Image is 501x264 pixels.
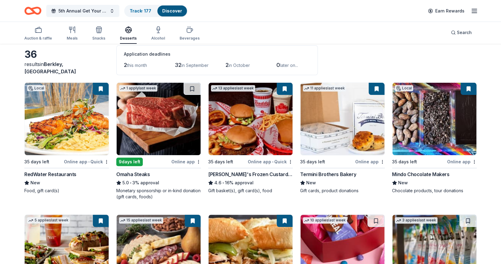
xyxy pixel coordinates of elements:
span: New [398,179,408,186]
a: Discover [162,8,182,13]
div: 35 days left [208,158,233,165]
div: Gift basket(s), gift card(s), food [208,188,293,194]
button: Meals [67,24,78,44]
div: Online app [171,158,201,165]
div: Application deadlines [124,50,310,58]
div: 3 applies last week [395,217,437,224]
div: 5 applies last week [27,217,70,224]
div: 35 days left [24,158,49,165]
div: Mindo Chocolate Makers [392,171,449,178]
span: Search [457,29,472,36]
button: Alcohol [151,24,165,44]
div: Monetary sponsorship or in-kind donation (gift cards, foods) [116,188,201,200]
span: later on... [280,63,298,68]
div: Gift cards, product donations [300,188,385,194]
a: Track· 177 [130,8,151,13]
a: Image for RedWater RestaurantsLocal35 days leftOnline app•QuickRedWater RestaurantsNewFood, gift ... [24,82,109,194]
span: New [306,179,316,186]
img: Image for Mindo Chocolate Makers [392,83,476,155]
div: Snacks [92,36,105,41]
div: Alcohol [151,36,165,41]
div: Local [27,85,45,91]
span: • [88,159,89,164]
span: 32 [175,62,181,68]
div: 1 apply last week [119,85,157,92]
span: in October [229,63,250,68]
span: 4.6 [214,179,221,186]
img: Image for RedWater Restaurants [25,83,109,155]
div: 3% approval [116,179,201,186]
a: Home [24,4,41,18]
button: 5th Annual Get Your Mitts on This! Online Silent Auction [46,5,119,17]
div: 16% approval [208,179,293,186]
span: 2 [124,62,127,68]
span: Berkley, [GEOGRAPHIC_DATA] [24,61,76,75]
img: Image for Termini Brothers Bakery [300,83,384,155]
div: Omaha Steaks [116,171,150,178]
a: Image for Freddy's Frozen Custard & Steakburgers13 applieslast week35 days leftOnline app•Quick[P... [208,82,293,194]
div: Online app Quick [248,158,293,165]
span: this month [127,63,147,68]
span: in [24,61,76,75]
button: Beverages [180,24,200,44]
div: Meals [67,36,78,41]
button: Snacks [92,24,105,44]
div: Online app [355,158,385,165]
button: Auction & raffle [24,24,52,44]
div: Desserts [120,36,137,41]
span: • [130,180,131,185]
a: Earn Rewards [424,5,468,16]
div: [PERSON_NAME]'s Frozen Custard & Steakburgers [208,171,293,178]
span: 2 [226,62,229,68]
div: Online app Quick [64,158,109,165]
span: • [272,159,273,164]
div: Auction & raffle [24,36,52,41]
div: Food, gift card(s) [24,188,109,194]
img: Image for Omaha Steaks [117,83,201,155]
div: 36 [24,48,109,61]
div: Beverages [180,36,200,41]
div: 15 applies last week [119,217,163,224]
a: Image for Termini Brothers Bakery11 applieslast week35 days leftOnline appTermini Brothers Bakery... [300,82,385,194]
span: New [30,179,40,186]
div: Chocolate products, tour donations [392,188,477,194]
div: 11 applies last week [303,85,346,92]
div: RedWater Restaurants [24,171,76,178]
div: Online app [447,158,477,165]
span: 0 [276,62,280,68]
div: results [24,61,109,75]
a: Image for Omaha Steaks 1 applylast week9days leftOnline appOmaha Steaks5.0•3% approvalMonetary sp... [116,82,201,200]
div: 35 days left [300,158,325,165]
img: Image for Freddy's Frozen Custard & Steakburgers [208,83,293,155]
div: 10 applies last week [303,217,347,224]
div: 13 applies last week [211,85,255,92]
a: Image for Mindo Chocolate MakersLocal35 days leftOnline appMindo Chocolate MakersNewChocolate pro... [392,82,477,194]
span: 5th Annual Get Your Mitts on This! Online Silent Auction [58,7,107,15]
span: in September [181,63,208,68]
div: Termini Brothers Bakery [300,171,356,178]
button: Search [446,26,477,39]
div: 9 days left [116,158,143,166]
span: • [222,180,224,185]
button: Desserts [120,24,137,44]
button: Track· 177Discover [124,5,187,17]
div: Local [395,85,413,91]
span: 5.0 [122,179,129,186]
div: 35 days left [392,158,417,165]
